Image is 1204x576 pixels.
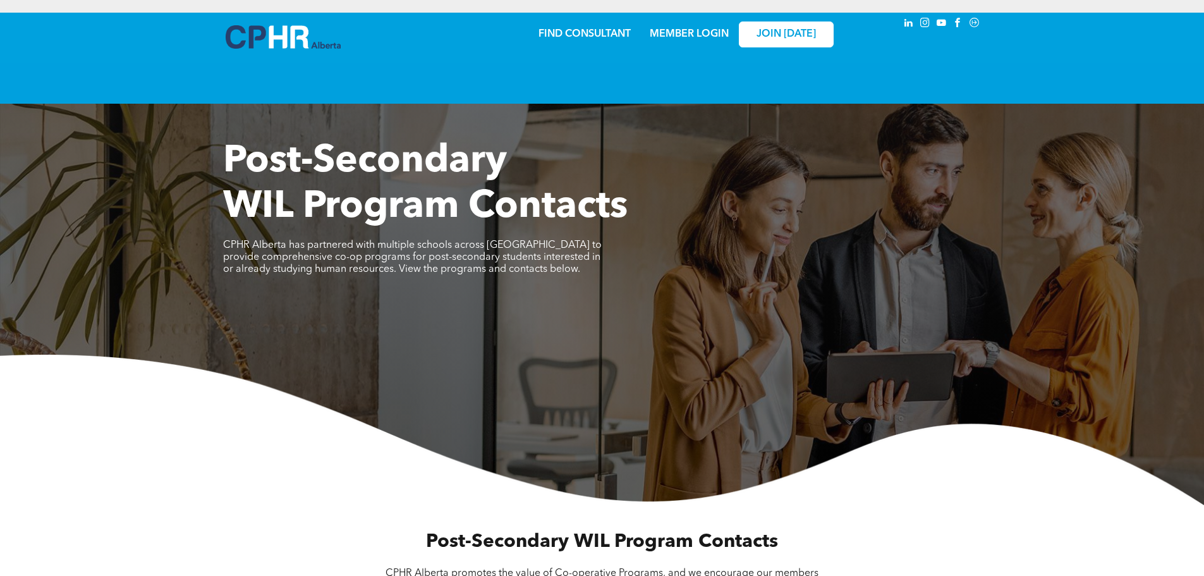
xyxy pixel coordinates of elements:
a: Social network [968,16,982,33]
span: Post-Secondary [223,143,507,181]
a: JOIN [DATE] [739,21,834,47]
span: WIL Program Contacts [223,188,628,226]
a: instagram [918,16,932,33]
a: linkedin [902,16,916,33]
a: facebook [951,16,965,33]
span: CPHR Alberta has partnered with multiple schools across [GEOGRAPHIC_DATA] to provide comprehensiv... [223,240,602,274]
a: FIND CONSULTANT [538,29,631,39]
a: MEMBER LOGIN [650,29,729,39]
span: JOIN [DATE] [757,28,816,40]
span: Post-Secondary WIL Program Contacts [426,532,778,551]
a: youtube [935,16,949,33]
img: A blue and white logo for cp alberta [226,25,341,49]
